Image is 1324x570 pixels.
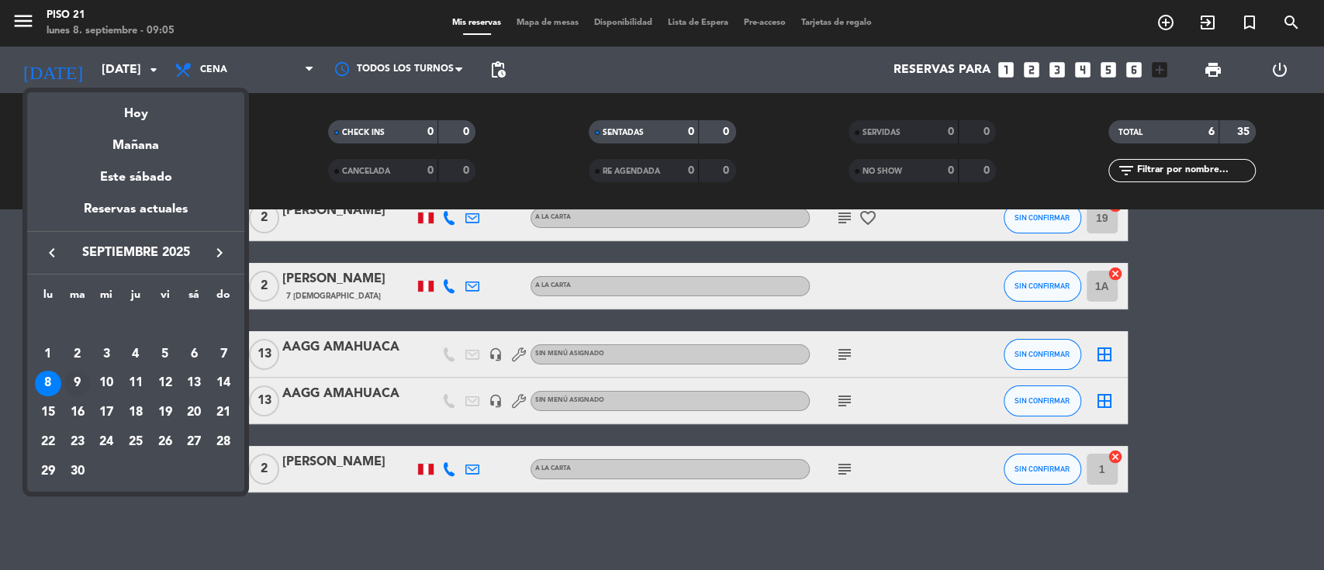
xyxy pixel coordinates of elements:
[64,371,91,397] div: 9
[123,429,149,455] div: 25
[181,371,207,397] div: 13
[63,398,92,427] td: 16 de septiembre de 2025
[210,371,237,397] div: 14
[210,399,237,426] div: 21
[210,429,237,455] div: 28
[210,244,229,262] i: keyboard_arrow_right
[123,341,149,368] div: 4
[92,286,121,310] th: miércoles
[33,398,63,427] td: 15 de septiembre de 2025
[150,286,180,310] th: viernes
[33,286,63,310] th: lunes
[33,427,63,457] td: 22 de septiembre de 2025
[210,341,237,368] div: 7
[150,398,180,427] td: 19 de septiembre de 2025
[66,243,206,263] span: septiembre 2025
[209,286,238,310] th: domingo
[123,371,149,397] div: 11
[63,340,92,369] td: 2 de septiembre de 2025
[27,199,244,231] div: Reservas actuales
[121,398,150,427] td: 18 de septiembre de 2025
[92,340,121,369] td: 3 de septiembre de 2025
[93,399,119,426] div: 17
[27,124,244,156] div: Mañana
[209,369,238,399] td: 14 de septiembre de 2025
[209,340,238,369] td: 7 de septiembre de 2025
[180,398,209,427] td: 20 de septiembre de 2025
[121,340,150,369] td: 4 de septiembre de 2025
[123,399,149,426] div: 18
[33,369,63,399] td: 8 de septiembre de 2025
[93,341,119,368] div: 3
[92,369,121,399] td: 10 de septiembre de 2025
[181,399,207,426] div: 20
[206,243,233,263] button: keyboard_arrow_right
[63,369,92,399] td: 9 de septiembre de 2025
[121,427,150,457] td: 25 de septiembre de 2025
[92,398,121,427] td: 17 de septiembre de 2025
[152,399,178,426] div: 19
[121,369,150,399] td: 11 de septiembre de 2025
[35,399,61,426] div: 15
[35,429,61,455] div: 22
[93,429,119,455] div: 24
[150,369,180,399] td: 12 de septiembre de 2025
[92,427,121,457] td: 24 de septiembre de 2025
[33,310,238,340] td: SEP.
[63,427,92,457] td: 23 de septiembre de 2025
[181,429,207,455] div: 27
[180,286,209,310] th: sábado
[180,369,209,399] td: 13 de septiembre de 2025
[121,286,150,310] th: jueves
[209,398,238,427] td: 21 de septiembre de 2025
[64,458,91,485] div: 30
[27,156,244,199] div: Este sábado
[150,427,180,457] td: 26 de septiembre de 2025
[209,427,238,457] td: 28 de septiembre de 2025
[93,371,119,397] div: 10
[64,341,91,368] div: 2
[43,244,61,262] i: keyboard_arrow_left
[64,399,91,426] div: 16
[180,340,209,369] td: 6 de septiembre de 2025
[35,341,61,368] div: 1
[181,341,207,368] div: 6
[180,427,209,457] td: 27 de septiembre de 2025
[33,457,63,486] td: 29 de septiembre de 2025
[152,429,178,455] div: 26
[27,92,244,124] div: Hoy
[152,371,178,397] div: 12
[150,340,180,369] td: 5 de septiembre de 2025
[63,286,92,310] th: martes
[35,458,61,485] div: 29
[152,341,178,368] div: 5
[63,457,92,486] td: 30 de septiembre de 2025
[35,371,61,397] div: 8
[38,243,66,263] button: keyboard_arrow_left
[33,340,63,369] td: 1 de septiembre de 2025
[64,429,91,455] div: 23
